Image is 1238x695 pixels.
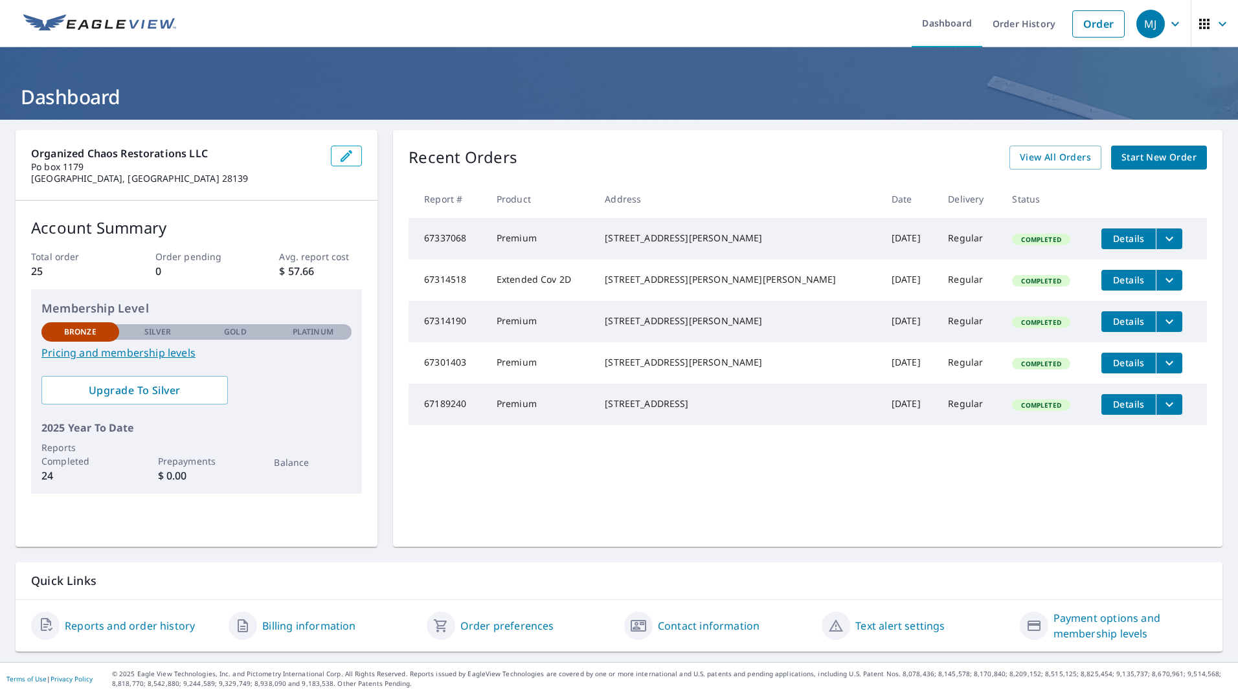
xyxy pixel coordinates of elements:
p: Membership Level [41,300,352,317]
p: | [6,675,93,683]
p: Total order [31,250,114,263]
span: View All Orders [1020,149,1091,166]
td: 67301403 [409,342,486,384]
span: Details [1109,232,1148,245]
span: Details [1109,274,1148,286]
a: Order [1072,10,1125,38]
a: Reports and order history [65,618,195,634]
th: Address [594,180,881,218]
p: Balance [274,456,352,469]
th: Product [486,180,594,218]
td: Regular [938,342,1002,384]
a: Order preferences [460,618,554,634]
td: Premium [486,218,594,259]
td: Regular [938,301,1002,342]
span: Details [1109,398,1148,410]
p: 0 [155,263,238,279]
div: [STREET_ADDRESS][PERSON_NAME] [605,232,871,245]
a: Contact information [658,618,760,634]
td: [DATE] [881,384,938,425]
p: Po box 1179 [31,161,321,173]
a: Privacy Policy [51,674,93,683]
td: 67337068 [409,218,486,259]
button: detailsBtn-67314190 [1101,311,1156,332]
th: Date [881,180,938,218]
span: Completed [1013,276,1068,285]
p: Reports Completed [41,441,119,468]
th: Report # [409,180,486,218]
a: Terms of Use [6,674,47,683]
td: [DATE] [881,342,938,384]
a: View All Orders [1009,146,1101,170]
a: Text alert settings [855,618,945,634]
button: filesDropdownBtn-67301403 [1156,353,1182,373]
button: filesDropdownBtn-67189240 [1156,394,1182,415]
td: Premium [486,301,594,342]
button: filesDropdownBtn-67314190 [1156,311,1182,332]
p: Organized Chaos Restorations LLC [31,146,321,161]
p: $ 0.00 [158,468,236,483]
td: Regular [938,384,1002,425]
th: Status [1002,180,1091,218]
span: Completed [1013,359,1068,368]
span: Upgrade To Silver [52,383,218,397]
a: Pricing and membership levels [41,345,352,360]
div: MJ [1136,10,1165,38]
td: Regular [938,259,1002,301]
td: Regular [938,218,1002,259]
a: Billing information [262,618,355,634]
td: Premium [486,342,594,384]
td: [DATE] [881,301,938,342]
button: detailsBtn-67301403 [1101,353,1156,373]
button: detailsBtn-67189240 [1101,394,1156,415]
p: Order pending [155,250,238,263]
h1: Dashboard [16,83,1222,110]
p: © 2025 Eagle View Technologies, Inc. and Pictometry International Corp. All Rights Reserved. Repo... [112,669,1232,689]
td: Extended Cov 2D [486,259,594,301]
p: [GEOGRAPHIC_DATA], [GEOGRAPHIC_DATA] 28139 [31,173,321,184]
a: Upgrade To Silver [41,376,228,404]
span: Completed [1013,318,1068,327]
div: [STREET_ADDRESS][PERSON_NAME][PERSON_NAME] [605,273,871,286]
div: [STREET_ADDRESS] [605,397,871,410]
p: Account Summary [31,216,362,239]
td: 67189240 [409,384,486,425]
td: [DATE] [881,259,938,301]
p: 24 [41,468,119,483]
div: [STREET_ADDRESS][PERSON_NAME] [605,356,871,369]
span: Completed [1013,401,1068,410]
span: Details [1109,315,1148,327]
p: 25 [31,263,114,279]
a: Payment options and membership levels [1053,610,1207,641]
td: 67314518 [409,259,486,301]
a: Start New Order [1111,146,1207,170]
div: [STREET_ADDRESS][PERSON_NAME] [605,314,871,327]
p: 2025 Year To Date [41,420,352,436]
button: filesDropdownBtn-67337068 [1156,228,1182,249]
p: Avg. report cost [279,250,362,263]
p: Gold [224,326,246,338]
span: Start New Order [1121,149,1197,166]
img: EV Logo [23,14,176,34]
span: Completed [1013,235,1068,244]
th: Delivery [938,180,1002,218]
button: detailsBtn-67337068 [1101,228,1156,249]
p: Quick Links [31,573,1207,589]
p: Prepayments [158,454,236,468]
td: [DATE] [881,218,938,259]
p: $ 57.66 [279,263,362,279]
button: filesDropdownBtn-67314518 [1156,270,1182,291]
p: Recent Orders [409,146,517,170]
td: Premium [486,384,594,425]
p: Platinum [293,326,333,338]
p: Bronze [64,326,96,338]
td: 67314190 [409,301,486,342]
span: Details [1109,357,1148,369]
p: Silver [144,326,172,338]
button: detailsBtn-67314518 [1101,270,1156,291]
